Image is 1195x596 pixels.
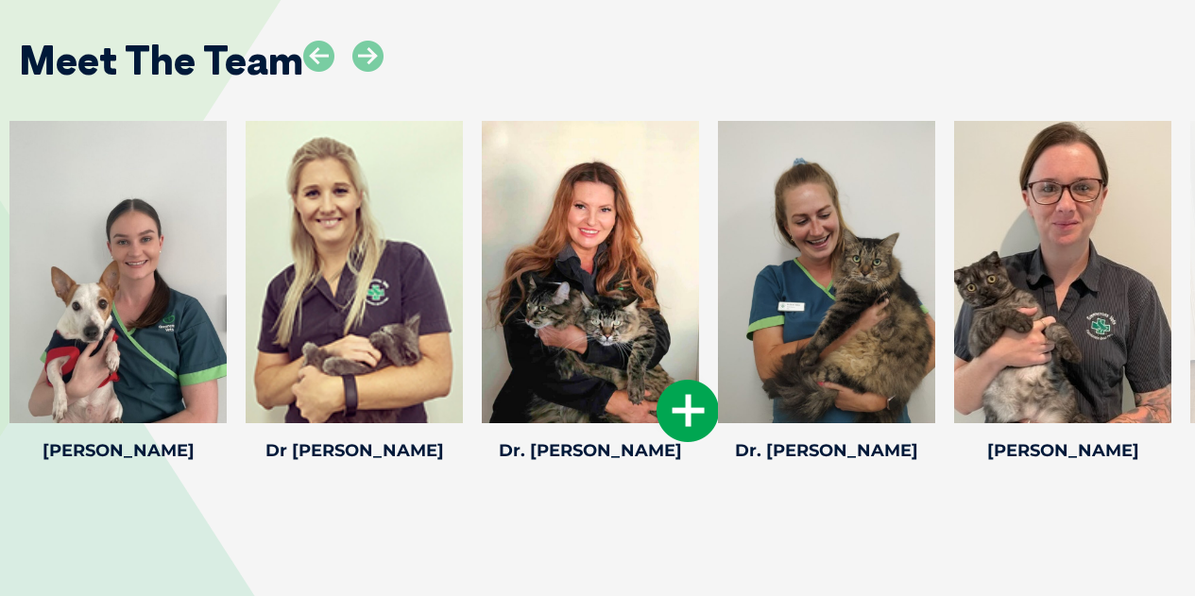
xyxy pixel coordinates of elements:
[19,41,303,80] h2: Meet The Team
[9,442,227,459] h4: [PERSON_NAME]
[246,442,463,459] h4: Dr [PERSON_NAME]
[954,442,1171,459] h4: [PERSON_NAME]
[482,442,699,459] h4: Dr. [PERSON_NAME]
[718,442,935,459] h4: Dr. [PERSON_NAME]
